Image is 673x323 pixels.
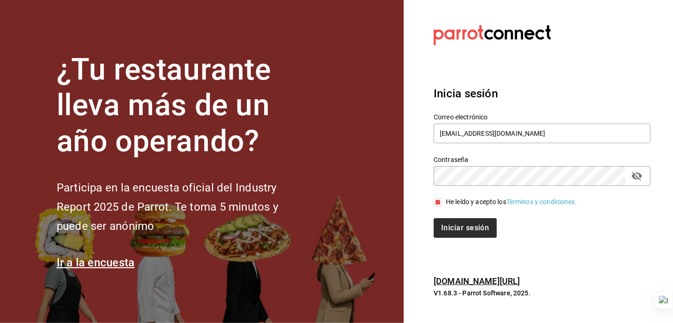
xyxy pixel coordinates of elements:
[434,124,651,143] input: Ingresa tu correo electrónico
[506,198,577,206] a: Términos y condiciones.
[434,288,651,298] p: V1.68.3 - Parrot Software, 2025.
[434,114,651,120] label: Correo electrónico
[629,168,645,184] button: passwordField
[57,52,310,160] h1: ¿Tu restaurante lleva más de un año operando?
[57,256,135,269] a: Ir a la encuesta
[434,85,651,102] h3: Inicia sesión
[434,156,651,163] label: Contraseña
[434,276,520,286] a: [DOMAIN_NAME][URL]
[434,218,496,238] button: Iniciar sesión
[446,197,577,207] div: He leído y acepto los
[57,178,310,235] h2: Participa en la encuesta oficial del Industry Report 2025 de Parrot. Te toma 5 minutos y puede se...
